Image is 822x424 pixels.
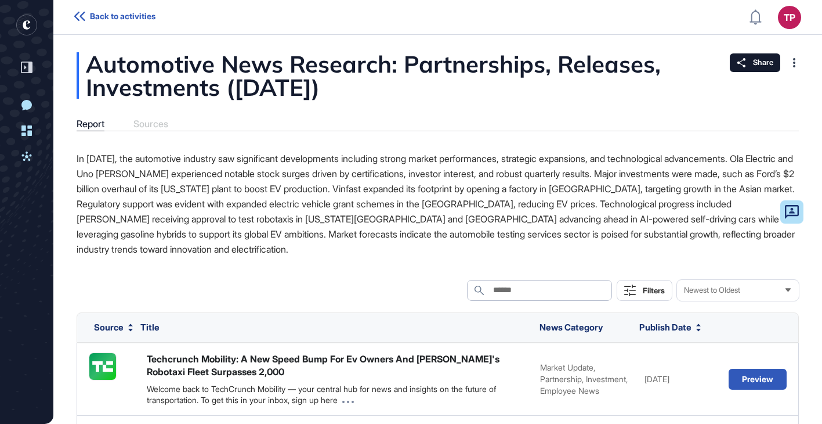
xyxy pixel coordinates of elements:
[140,322,160,333] span: Title
[643,286,665,295] div: Filters
[684,286,740,294] span: Newest to Oldest
[639,323,701,332] button: Publish Date
[540,362,633,396] div: Market Update, Partnership, Investment, Employee News
[94,323,133,332] button: Source
[90,12,155,21] span: Back to activities
[539,322,603,333] span: News Category
[16,15,37,35] div: entrapeer-logo
[77,151,799,257] p: In [DATE], the automotive industry saw significant developments including strong market performan...
[147,383,528,406] div: Welcome back to TechCrunch Mobility — your central hub for news and insights on the future of tra...
[77,118,104,130] div: Report
[77,52,799,99] div: Automotive News Research: Partnerships, Releases, Investments ([DATE])
[729,369,787,390] button: Preview
[753,58,773,67] span: Share
[147,353,528,379] div: Techcrunch Mobility: A New Speed Bump For Ev Owners And [PERSON_NAME]'s Robotaxi Fleet Surpasses ...
[617,280,672,301] button: Filters
[74,12,155,23] a: Back to activities
[639,323,691,332] span: Publish Date
[89,353,116,380] img: techcrunch.png
[644,373,717,385] div: [DATE]
[778,6,801,29] button: TP
[94,323,124,332] span: Source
